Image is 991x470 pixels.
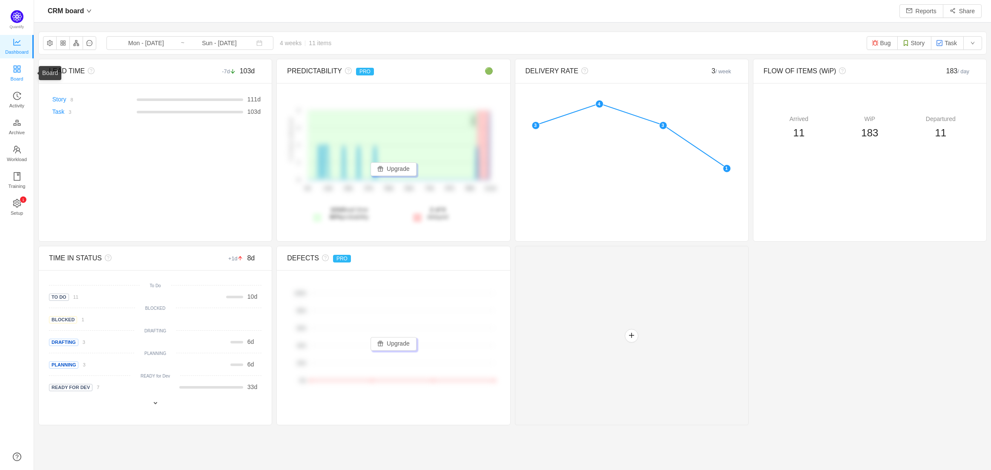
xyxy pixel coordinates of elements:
span: 🟢 [485,67,493,75]
i: icon: appstore [13,65,21,73]
span: lead time [330,206,369,220]
span: CRM board [48,4,84,18]
tspan: 2 [297,108,300,113]
div: DELIVERY RATE [526,66,685,76]
tspan: 1 [297,143,300,148]
span: Workload [7,151,27,168]
span: 8d [247,254,255,262]
a: Dashboard [13,38,21,55]
i: icon: arrow-down [230,69,236,74]
strong: 2 of 9 [430,206,446,213]
p: 1 [22,196,24,203]
tspan: 20% [297,360,306,366]
button: icon: down [963,36,982,50]
span: d [247,108,261,115]
span: d [247,293,257,300]
sup: 1 [20,196,26,203]
span: 6 [247,338,251,345]
i: icon: team [13,145,21,154]
small: DRAFTING [144,329,166,333]
i: icon: question-circle [578,67,588,74]
small: READY for Dev [141,374,170,378]
span: 6 [247,361,251,368]
button: icon: appstore [56,36,70,50]
tspan: 40% [297,343,306,348]
span: 3 [712,67,731,75]
i: icon: question-circle [342,67,352,74]
tspan: 1 [297,160,300,165]
tspan: 60% [297,326,306,331]
button: icon: share-altShare [943,4,982,18]
small: 1 [81,317,84,322]
tspan: 13d [324,186,332,192]
span: Blocked [49,316,77,323]
small: / week [715,68,731,75]
span: Training [8,178,25,195]
span: Planning [49,361,78,369]
a: icon: question-circle [13,453,21,461]
button: icon: apartment [69,36,83,50]
a: Training [13,173,21,190]
small: BLOCKED [145,306,166,311]
tspan: 100% [294,291,306,296]
span: Activity [9,97,24,114]
a: Workload [13,146,21,163]
tspan: 0% [299,378,306,383]
span: PRO [333,255,351,262]
span: 33 [247,383,254,390]
button: Story [897,36,932,50]
img: 10615 [902,40,909,46]
button: Bug [867,36,898,50]
span: LEAD TIME [49,67,85,75]
span: 11 [793,127,805,138]
small: -7d [222,68,239,75]
span: delayed [427,206,448,220]
div: 183 [923,66,976,76]
i: icon: setting [13,199,21,208]
i: icon: question-circle [102,254,112,261]
tspan: 0d [305,186,310,192]
div: PREDICTABILITY [287,66,446,76]
a: 3 [78,361,85,368]
span: Board [11,70,23,87]
tspan: 2 [297,125,300,130]
text: # of items delivered [289,118,294,162]
tspan: 62d [405,186,414,192]
a: 3 [64,108,71,115]
input: End date [185,38,254,48]
span: Quantify [10,25,24,29]
button: Task [931,36,964,50]
img: 10618 [936,40,943,46]
span: Archive [9,124,25,141]
i: icon: question-circle [836,67,846,74]
span: d [247,96,261,103]
a: Task [52,108,65,115]
a: 3 [78,338,85,345]
a: Board [13,65,21,82]
i: icon: arrow-up [238,256,243,261]
a: 1 [77,316,84,323]
a: Story [52,96,66,103]
small: 11 [73,294,78,300]
div: DEFECTS [287,253,446,263]
span: d [247,338,254,345]
a: 8 [66,96,73,103]
i: icon: question-circle [85,67,95,74]
div: FLOW OF ITEMS (WiP) [764,66,923,76]
tspan: 74d [425,186,434,192]
i: icon: history [13,92,21,100]
button: icon: mailReports [899,4,943,18]
a: 7 [92,383,99,390]
i: icon: gold [13,118,21,127]
span: 11 items [309,40,331,46]
span: d [247,361,254,368]
div: Arrived [764,115,834,124]
i: icon: down [86,9,92,14]
strong: 80% [330,213,342,220]
a: icon: settingSetup [13,199,21,216]
i: icon: book [13,172,21,181]
span: To Do [49,294,69,301]
small: 7 [97,385,99,390]
span: 4 weeks [273,40,338,46]
small: To Do [150,283,161,288]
